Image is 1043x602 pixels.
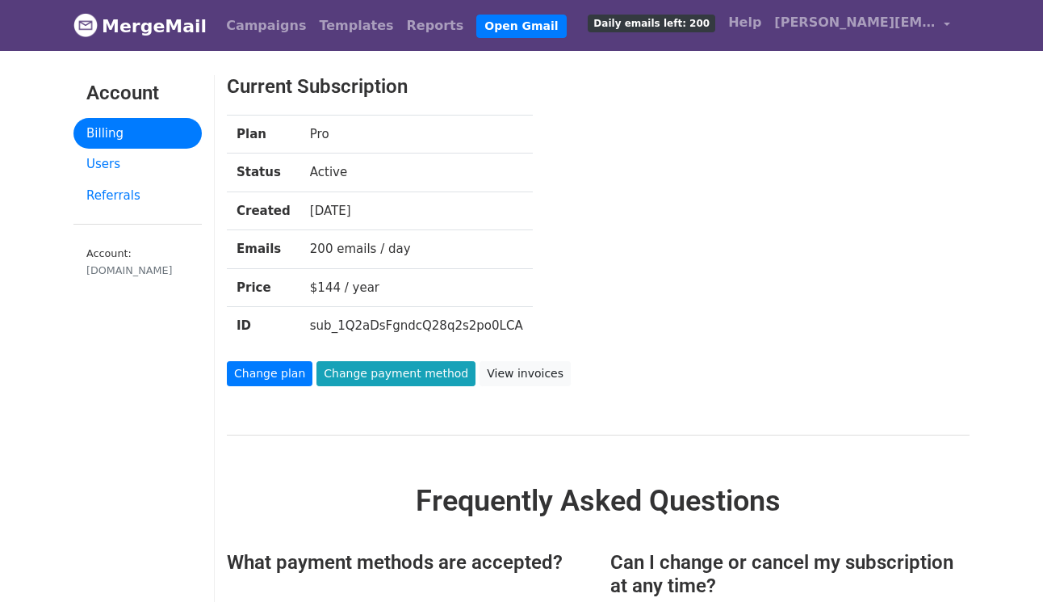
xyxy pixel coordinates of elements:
a: Daily emails left: 200 [581,6,722,39]
a: Templates [312,10,400,42]
h3: What payment methods are accepted? [227,551,586,575]
a: Users [73,149,202,180]
a: Change payment method [316,361,475,386]
td: $144 / year [300,268,533,307]
a: View invoices [480,361,571,386]
a: Billing [73,118,202,149]
span: [PERSON_NAME][EMAIL_ADDRESS][DOMAIN_NAME] [774,13,936,32]
th: Price [227,268,300,307]
a: MergeMail [73,9,207,43]
span: Daily emails left: 200 [588,15,715,32]
td: sub_1Q2aDsFgndcQ28q2s2po0LCA [300,307,533,345]
a: Change plan [227,361,312,386]
h3: Account [86,82,189,105]
td: [DATE] [300,192,533,230]
a: Campaigns [220,10,312,42]
th: ID [227,307,300,345]
a: Open Gmail [476,15,566,38]
a: Reports [400,10,471,42]
td: 200 emails / day [300,230,533,269]
a: Referrals [73,180,202,212]
th: Status [227,154,300,192]
iframe: Chat Widget [962,524,1043,602]
td: Active [300,154,533,192]
th: Plan [227,115,300,154]
td: Pro [300,115,533,154]
h3: Can I change or cancel my subscription at any time? [610,551,970,598]
a: Help [722,6,768,39]
th: Created [227,192,300,230]
th: Emails [227,230,300,269]
small: Account: [86,247,189,278]
h2: Frequently Asked Questions [227,484,970,519]
h3: Current Subscription [227,75,906,99]
a: [PERSON_NAME][EMAIL_ADDRESS][DOMAIN_NAME] [768,6,957,44]
img: MergeMail logo [73,13,98,37]
div: [DOMAIN_NAME] [86,263,189,278]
